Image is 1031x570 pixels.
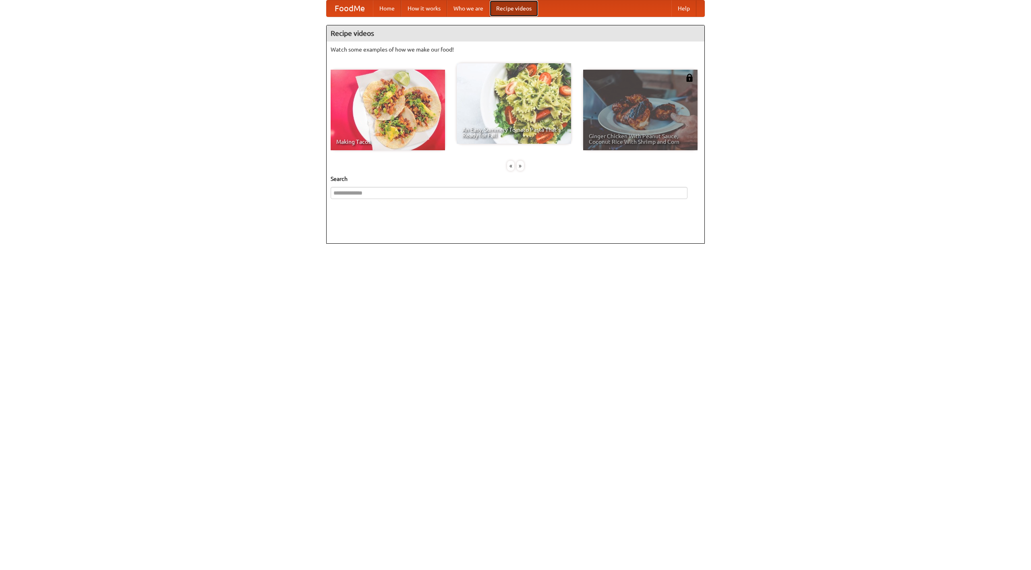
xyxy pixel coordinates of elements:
div: » [517,161,524,171]
p: Watch some examples of how we make our food! [331,46,700,54]
img: 483408.png [685,74,694,82]
a: Making Tacos [331,70,445,150]
a: Who we are [447,0,490,17]
div: « [507,161,514,171]
a: Home [373,0,401,17]
span: An Easy, Summery Tomato Pasta That's Ready for Fall [462,127,565,138]
a: An Easy, Summery Tomato Pasta That's Ready for Fall [457,63,571,144]
span: Making Tacos [336,139,439,145]
a: How it works [401,0,447,17]
a: Help [671,0,696,17]
h5: Search [331,175,700,183]
a: FoodMe [327,0,373,17]
a: Recipe videos [490,0,538,17]
h4: Recipe videos [327,25,704,41]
